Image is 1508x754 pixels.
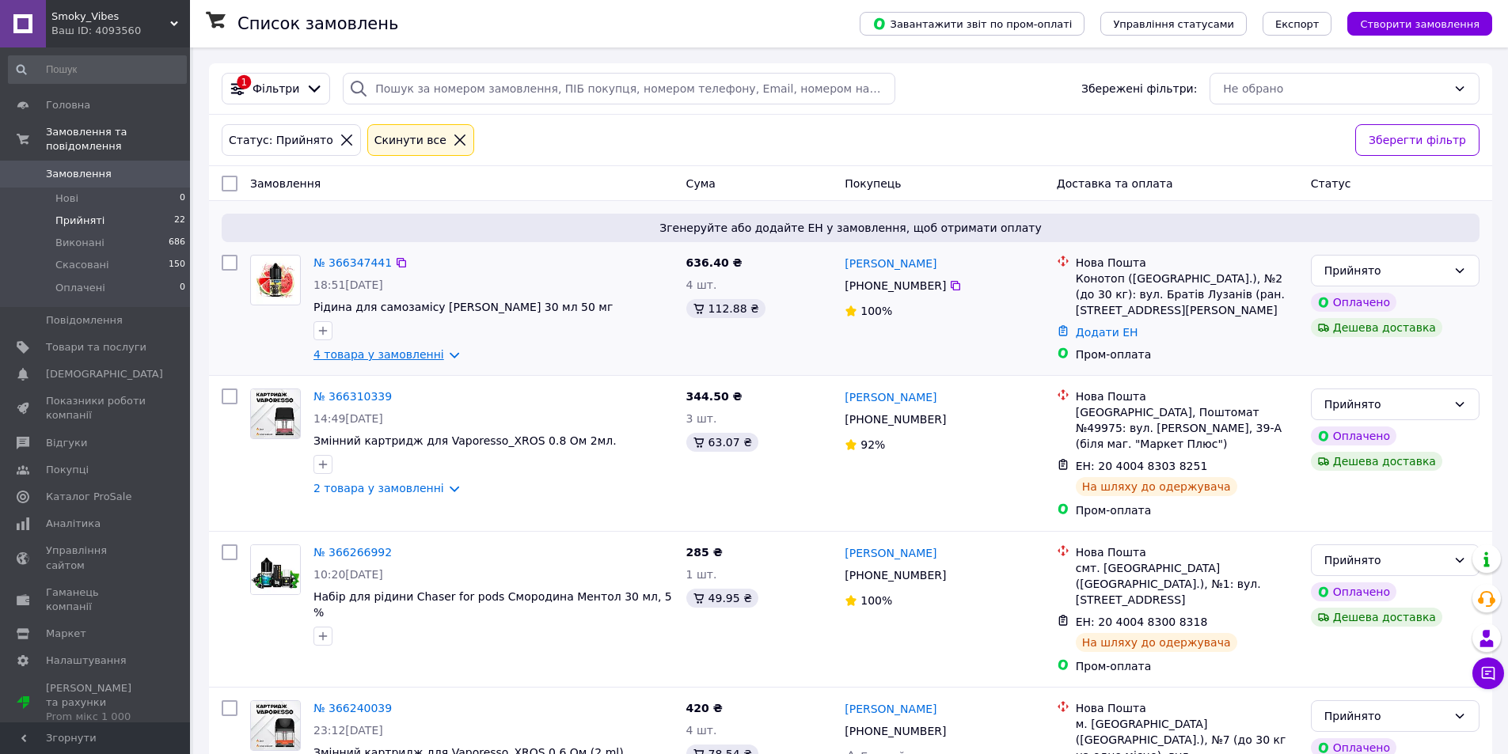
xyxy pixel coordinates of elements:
div: На шляху до одержувача [1076,633,1237,652]
span: Набір для рідини Chaser for pods Смородина Ментол 30 мл, 5 % [313,590,672,619]
div: Конотоп ([GEOGRAPHIC_DATA].), №2 (до 30 кг): вул. Братів Лузанів (ран. [STREET_ADDRESS][PERSON_NAME] [1076,271,1298,318]
span: Показники роботи компанії [46,394,146,422]
a: Створити замовлення [1331,17,1492,29]
a: 2 товара у замовленні [313,482,444,494]
span: 10:20[DATE] [313,568,383,581]
span: Нові [55,191,78,206]
a: Змінний картридж для Vaporesso_XROS 0.8 Ом 2мл. [313,434,617,447]
a: Фото товару [250,544,301,595]
span: Прийняті [55,214,104,228]
span: Товари та послуги [46,340,146,354]
span: Скасовані [55,258,109,272]
span: Зберегти фільтр [1369,131,1466,149]
span: Збережені фільтри: [1081,81,1197,97]
span: 100% [860,594,892,607]
span: Cума [686,177,716,190]
button: Зберегти фільтр [1355,124,1480,156]
span: Замовлення [250,177,321,190]
img: Фото товару [251,389,300,438]
div: Пром-оплата [1076,658,1298,674]
a: [PERSON_NAME] [845,389,936,405]
span: 636.40 ₴ [686,256,743,269]
img: Фото товару [251,545,300,594]
span: 23:12[DATE] [313,724,383,737]
span: Замовлення та повідомлення [46,125,190,153]
div: Пром-оплата [1076,347,1298,362]
a: [PERSON_NAME] [845,545,936,561]
span: Маркет [46,627,86,641]
span: Фільтри [253,81,299,97]
span: 0 [180,281,185,295]
span: 18:51[DATE] [313,278,383,291]
div: Нова Пошта [1076,544,1298,560]
div: Прийнято [1324,707,1447,725]
div: Prom мікс 1 000 [46,710,146,724]
div: Нова Пошта [1076,700,1298,716]
a: 4 товара у замовленні [313,348,444,361]
span: Відгуки [46,436,87,450]
span: 4 шт. [686,278,717,291]
a: Фото товару [250,255,301,305]
span: Згенеруйте або додайте ЕН у замовлення, щоб отримати оплату [228,220,1473,236]
img: Фото товару [256,256,294,305]
span: Гаманець компанії [46,585,146,614]
span: Головна [46,98,90,112]
span: Доставка та оплата [1057,177,1173,190]
a: [PERSON_NAME] [845,701,936,717]
div: Пром-оплата [1076,502,1298,518]
span: ЕН: 20 4004 8303 8251 [1076,460,1208,472]
div: [GEOGRAPHIC_DATA], Поштомат №49975: вул. [PERSON_NAME], 39-А (біля маг. "Маркет Плюс") [1076,404,1298,452]
span: Замовлення [46,167,112,181]
a: № 366240039 [313,702,392,714]
span: 420 ₴ [686,702,723,714]
a: № 366266992 [313,546,392,559]
span: [DEMOGRAPHIC_DATA] [46,367,163,381]
span: ЕН: 20 4004 8300 8318 [1076,616,1208,628]
span: 0 [180,191,185,206]
span: 150 [169,258,185,272]
span: Виконані [55,236,104,250]
h1: Список замовлень [237,14,398,33]
span: Статус [1311,177,1351,190]
span: Управління сайтом [46,544,146,572]
div: смт. [GEOGRAPHIC_DATA] ([GEOGRAPHIC_DATA].), №1: вул. [STREET_ADDRESS] [1076,560,1298,608]
span: [PHONE_NUMBER] [845,279,946,292]
div: Статус: Прийнято [226,131,336,149]
span: Покупці [46,463,89,477]
div: Не обрано [1223,80,1447,97]
a: № 366347441 [313,256,392,269]
span: [PHONE_NUMBER] [845,569,946,582]
div: 112.88 ₴ [686,299,765,318]
a: Додати ЕН [1076,326,1138,339]
span: Управління статусами [1113,18,1234,30]
span: Налаштування [46,654,127,668]
div: Прийнято [1324,396,1447,413]
div: Оплачено [1311,293,1396,312]
span: Аналітика [46,517,101,531]
div: Дешева доставка [1311,608,1442,627]
button: Управління статусами [1100,12,1247,36]
a: Фото товару [250,700,301,751]
span: Smoky_Vibes [51,9,170,24]
input: Пошук [8,55,187,84]
span: 686 [169,236,185,250]
span: Створити замовлення [1360,18,1480,30]
span: 100% [860,305,892,317]
span: 344.50 ₴ [686,390,743,403]
span: [PHONE_NUMBER] [845,413,946,426]
div: Дешева доставка [1311,452,1442,471]
div: Прийнято [1324,551,1447,569]
div: Нова Пошта [1076,255,1298,271]
span: Повідомлення [46,313,123,328]
button: Експорт [1263,12,1332,36]
span: 4 шт. [686,724,717,737]
span: Оплачені [55,281,105,295]
div: 63.07 ₴ [686,433,758,452]
a: [PERSON_NAME] [845,256,936,271]
span: Каталог ProSale [46,490,131,504]
div: Прийнято [1324,262,1447,279]
span: 92% [860,438,885,451]
span: 14:49[DATE] [313,412,383,425]
a: № 366310339 [313,390,392,403]
a: Фото товару [250,388,301,439]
